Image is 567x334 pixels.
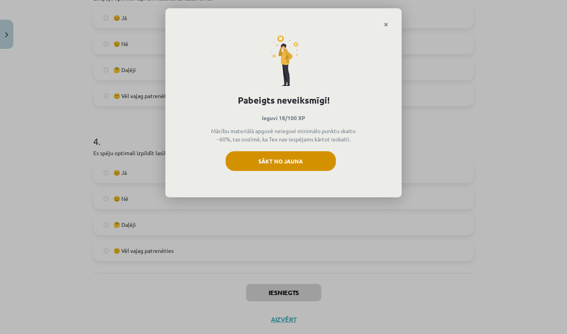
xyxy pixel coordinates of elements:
button: Sākt no jauna [226,151,336,171]
p: Ieguvi 18/100 XP [179,114,388,122]
a: Close [379,17,393,32]
img: fail-icon-2dff40cce496c8bbe20d0877b3080013ff8af6d729d7a6e6bb932d91c467ac91.svg [269,35,298,86]
h1: Pabeigts neveiksmīgi! [179,94,388,107]
p: Mācību materiālā apguvē neieguvi minimālo punktu skaitu - 60%, tas nozīmē, ka Tev nav iespējams k... [210,127,357,143]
